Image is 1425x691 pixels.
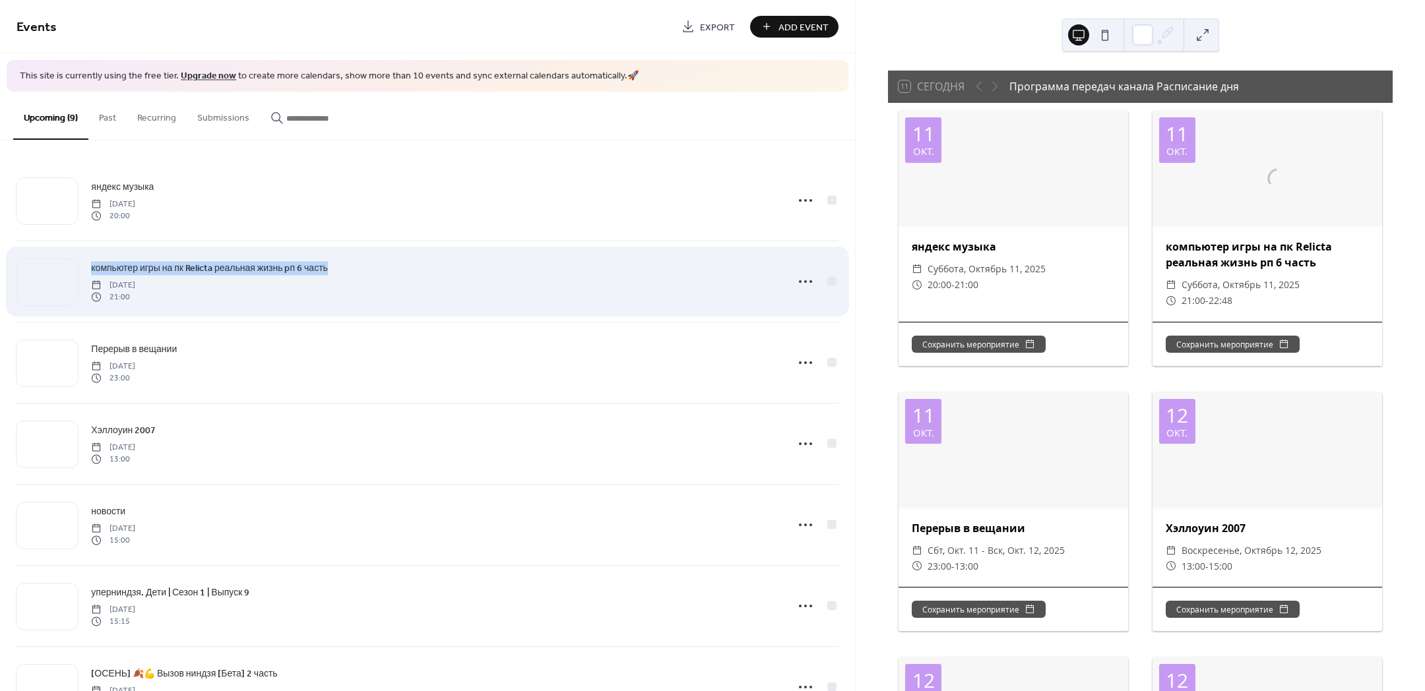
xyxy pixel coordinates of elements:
[913,428,934,438] div: окт.
[1205,293,1209,309] span: -
[91,342,177,357] a: Перерыв в вещании
[91,603,135,615] span: [DATE]
[91,260,328,276] a: компьютер игры на пк Relicta реальная жизнь pп 6 часть
[181,67,236,85] a: Upgrade now
[778,20,829,34] span: Add Event
[955,558,978,574] span: 13:00
[1166,428,1187,438] div: окт.
[91,586,249,599] span: уперниндзя. Дети | Сезон 1 | Выпуск 9
[1009,78,1239,94] div: Программа передач канала Расписание дня
[955,277,978,293] span: 21:00
[1209,558,1232,574] span: 15:00
[1182,558,1205,574] span: 13:00
[899,520,1128,536] div: Перерыв в вещании
[1166,277,1176,293] div: ​
[91,210,135,222] span: 20:00
[91,504,125,519] a: новости
[951,277,955,293] span: -
[912,277,922,293] div: ​
[187,92,260,138] button: Submissions
[127,92,187,138] button: Recurring
[1153,520,1382,536] div: Хэллоуин 2007
[700,20,735,34] span: Export
[91,261,328,275] span: компьютер игры на пк Relicta реальная жизнь pп 6 часть
[1166,293,1176,309] div: ​
[928,261,1046,277] span: суббота, октябрь 11, 2025
[91,180,154,194] span: яндекс музыка
[1166,406,1188,425] div: 12
[91,504,125,518] span: новости
[13,92,88,140] button: Upcoming (9)
[91,291,135,303] span: 21:00
[672,16,745,38] a: Export
[88,92,127,138] button: Past
[1166,336,1300,353] button: Сохранить мероприятие
[20,70,639,83] span: This site is currently using the free tier. to create more calendars, show more than 10 events an...
[1166,146,1187,156] div: окт.
[912,406,935,425] div: 11
[1166,671,1188,690] div: 12
[912,601,1046,618] button: Сохранить мероприятие
[1166,543,1176,558] div: ​
[91,198,135,210] span: [DATE]
[91,522,135,534] span: [DATE]
[16,15,57,40] span: Events
[91,535,135,547] span: 15:00
[928,543,1065,558] span: сбт, окт. 11 - вск, окт. 12, 2025
[1166,558,1176,574] div: ​
[91,667,277,680] span: [ОСЕНЬ] 🍂💪 Вызов ниндзя [Бета] 2 часть
[1205,558,1209,574] span: -
[91,585,249,600] a: уперниндзя. Дети | Сезон 1 | Выпуск 9
[1153,239,1382,270] div: компьютер игры на пк Relicta реальная жизнь pп 6 часть
[91,373,135,384] span: 23:00
[928,558,951,574] span: 23:00
[91,423,156,437] span: Хэллоуин 2007
[91,441,135,453] span: [DATE]
[1209,293,1232,309] span: 22:48
[912,543,922,558] div: ​
[91,616,135,628] span: 15:15
[912,124,935,144] div: 11
[91,360,135,372] span: [DATE]
[928,277,951,293] span: 20:00
[91,423,156,438] a: Хэллоуин 2007
[1166,601,1300,618] button: Сохранить мероприятие
[91,179,154,195] a: яндекс музыка
[91,454,135,466] span: 13:00
[899,239,1128,255] div: яндекс музыка
[912,261,922,277] div: ​
[750,16,839,38] button: Add Event
[912,558,922,574] div: ​
[1182,543,1321,558] span: воскресенье, октябрь 12, 2025
[912,671,935,690] div: 12
[951,558,955,574] span: -
[1182,293,1205,309] span: 21:00
[91,342,177,356] span: Перерыв в вещании
[91,666,277,681] a: [ОСЕНЬ] 🍂💪 Вызов ниндзя [Бета] 2 часть
[1166,124,1188,144] div: 11
[913,146,934,156] div: окт.
[912,336,1046,353] button: Сохранить мероприятие
[1182,277,1300,293] span: суббота, октябрь 11, 2025
[91,279,135,291] span: [DATE]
